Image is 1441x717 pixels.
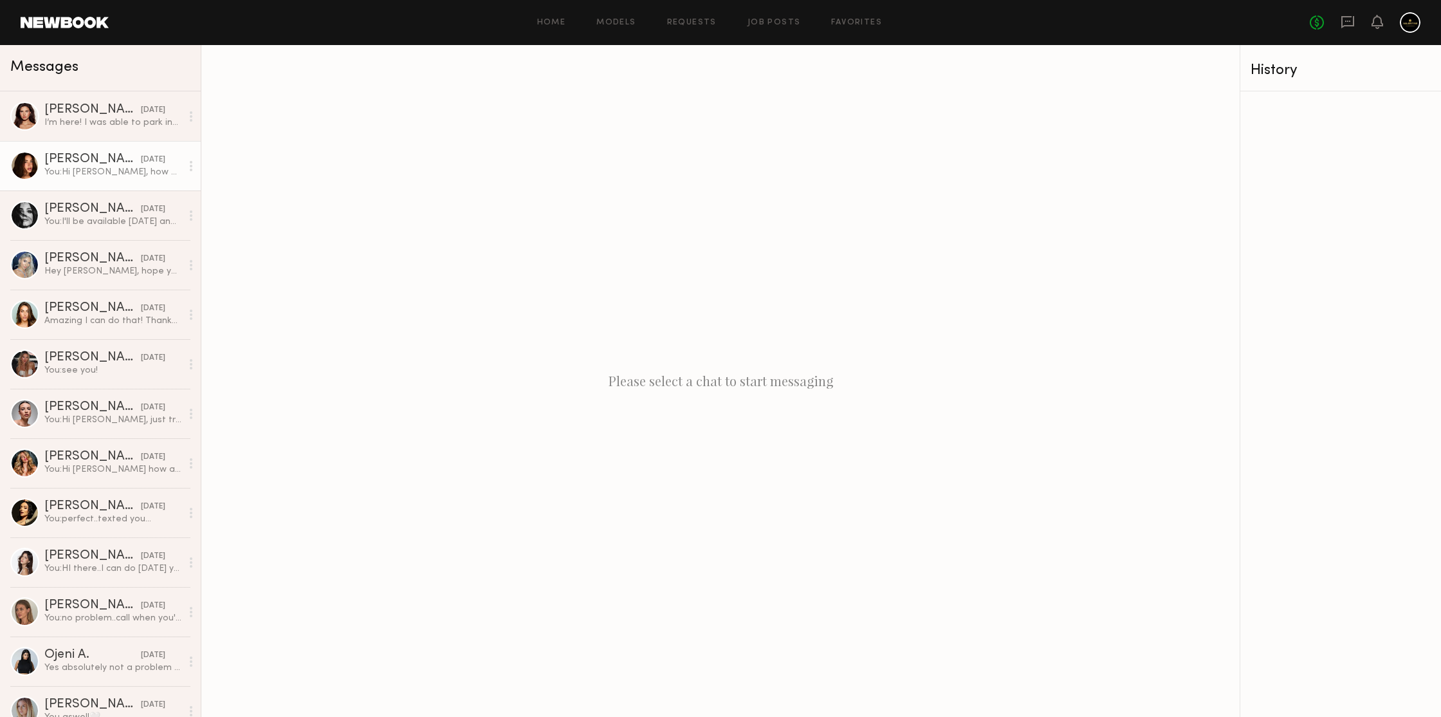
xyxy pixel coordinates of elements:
div: [PERSON_NAME] [44,351,141,364]
div: [DATE] [141,501,165,513]
div: [DATE] [141,550,165,563]
a: Requests [667,19,717,27]
div: [DATE] [141,203,165,216]
div: [PERSON_NAME] [44,104,141,116]
div: You: HI there..I can do [DATE] yes..also [DATE] if you prefer. [44,563,181,575]
div: [PERSON_NAME] [44,153,141,166]
a: Job Posts [748,19,801,27]
div: You: Hi [PERSON_NAME] how are you? My name is [PERSON_NAME] and I work for a company called Valen... [44,463,181,476]
div: [DATE] [141,253,165,265]
div: You: I'll be available [DATE] and [DATE] if you can do that [44,216,181,228]
a: Home [537,19,566,27]
span: Messages [10,60,78,75]
div: [DATE] [141,649,165,662]
div: Ojeni A. [44,649,141,662]
div: [PERSON_NAME] [44,698,141,711]
div: You: Hi [PERSON_NAME], just trying to reach out again about the ecomm gig, to see if you're still... [44,414,181,426]
div: [PERSON_NAME] [44,203,141,216]
a: Models [596,19,636,27]
div: [DATE] [141,699,165,711]
div: Amazing I can do that! Thanks so much & looking forward to meeting you!! [44,315,181,327]
div: You: see you! [44,364,181,377]
div: You: no problem..call when you're by the gate [44,612,181,624]
div: [DATE] [141,104,165,116]
div: [DATE] [141,600,165,612]
div: You: perfect..texted you... [44,513,181,525]
div: [PERSON_NAME] [44,252,141,265]
div: [PERSON_NAME] [44,599,141,612]
div: Yes absolutely not a problem at all! [44,662,181,674]
div: [DATE] [141,352,165,364]
div: [PERSON_NAME] [44,401,141,414]
div: Please select a chat to start messaging [201,45,1240,717]
div: I’m here! I was able to park inside the parking lot [44,116,181,129]
div: History [1251,63,1431,78]
a: Favorites [831,19,882,27]
div: Hey [PERSON_NAME], hope you’re doing well. My sister’s instagram is @trapfordom [44,265,181,277]
div: [DATE] [141,451,165,463]
div: [PERSON_NAME] [44,451,141,463]
div: [PERSON_NAME] [44,500,141,513]
div: [PERSON_NAME] [44,302,141,315]
div: [PERSON_NAME] [44,550,141,563]
div: [DATE] [141,303,165,315]
div: [DATE] [141,154,165,166]
div: You: Hi [PERSON_NAME], how are you? Just wanted to touch base and see if you're still available t... [44,166,181,178]
div: [DATE] [141,402,165,414]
